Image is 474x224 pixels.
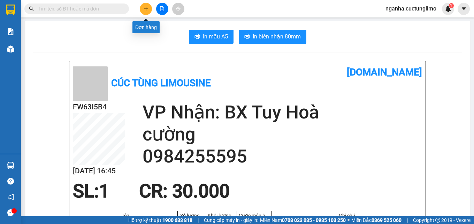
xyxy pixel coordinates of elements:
button: caret-down [458,3,470,15]
div: Tên [75,213,176,218]
li: VP BX Tuy Hoà [48,38,93,45]
span: SL: [73,180,99,202]
span: notification [7,194,14,200]
img: icon-new-feature [445,6,451,12]
div: Số lượng [179,213,200,218]
span: ⚪️ [347,219,350,222]
strong: 0369 525 060 [372,217,402,223]
button: printerIn mẫu A5 [189,30,234,44]
strong: 1900 633 818 [162,217,192,223]
h2: [DATE] 16:45 [73,165,125,177]
span: file-add [160,6,165,11]
sup: 1 [449,3,454,8]
li: VP VP [GEOGRAPHIC_DATA] xe Limousine [3,38,48,61]
div: Cước món hàng [239,213,270,218]
span: printer [194,34,200,40]
strong: 0708 023 035 - 0935 103 250 [282,217,346,223]
h2: FW63I5B4 [73,101,125,113]
img: logo-vxr [6,5,15,15]
span: search [29,6,34,11]
input: Tìm tên, số ĐT hoặc mã đơn [38,5,121,13]
b: Cúc Tùng Limousine [111,77,211,89]
div: Đơn hàng [132,21,160,33]
li: Cúc Tùng Limousine [3,3,101,30]
span: Cung cấp máy in - giấy in: [204,216,258,224]
button: printerIn biên nhận 80mm [239,30,306,44]
span: 1 [450,3,452,8]
span: Hỗ trợ kỹ thuật: [128,216,192,224]
span: copyright [435,218,440,223]
h2: cường [143,123,422,145]
button: file-add [156,3,168,15]
div: Khối lượng [204,213,235,218]
span: printer [244,34,250,40]
img: warehouse-icon [7,162,14,169]
span: In biên nhận 80mm [253,32,301,41]
span: Miền Bắc [351,216,402,224]
span: environment [48,47,53,52]
div: Ghi chú [274,213,420,218]
span: plus [144,6,148,11]
span: CR : 30.000 [139,180,230,202]
img: warehouse-icon [7,45,14,53]
span: nganha.cuctunglimo [380,4,442,13]
b: [DOMAIN_NAME] [347,66,422,78]
span: Miền Nam [260,216,346,224]
span: 1 [99,180,109,202]
span: | [198,216,199,224]
span: message [7,209,14,216]
h2: 0984255595 [143,145,422,167]
span: question-circle [7,178,14,185]
span: In mẫu A5 [203,32,228,41]
span: aim [176,6,181,11]
span: caret-down [461,6,467,12]
button: aim [172,3,184,15]
h2: VP Nhận: BX Tuy Hoà [143,101,422,123]
img: solution-icon [7,28,14,35]
button: plus [140,3,152,15]
span: | [407,216,408,224]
